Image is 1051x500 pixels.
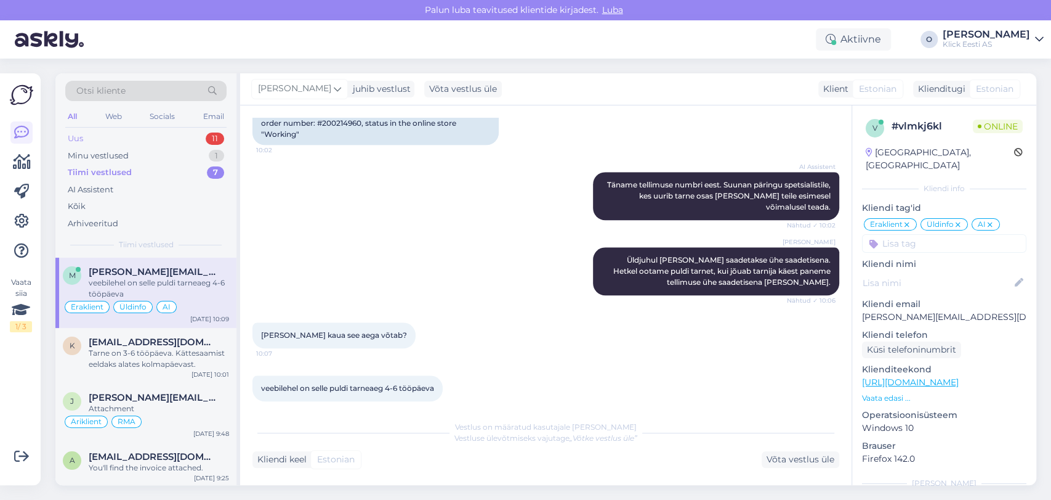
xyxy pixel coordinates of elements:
div: [DATE] 9:48 [193,429,229,438]
span: Vestlus on määratud kasutajale [PERSON_NAME] [455,422,637,432]
i: „Võtke vestlus üle” [570,433,637,443]
div: [DATE] 9:25 [194,473,229,483]
div: [GEOGRAPHIC_DATA], [GEOGRAPHIC_DATA] [866,146,1014,172]
span: Estonian [317,453,355,466]
div: [PERSON_NAME] [862,478,1026,489]
span: Otsi kliente [76,84,126,97]
span: veebilehel on selle puldi tarneaeg 4-6 tööpäeva [261,383,434,393]
div: Email [201,109,227,125]
div: [PERSON_NAME] [943,30,1030,39]
span: Eraklient [870,221,903,228]
p: Brauser [862,440,1026,453]
span: AI [978,221,986,228]
div: 1 [209,150,224,162]
span: Vestluse ülevõtmiseks vajutage [454,433,637,443]
div: juhib vestlust [348,83,411,96]
div: Kõik [68,200,86,213]
div: Tiimi vestlused [68,166,132,179]
span: Estonian [859,83,896,96]
span: J [70,396,74,406]
span: aliceray2911@icloud.com [89,451,217,462]
span: [PERSON_NAME] [258,82,331,96]
div: 1 / 3 [10,321,32,332]
img: Askly Logo [10,83,33,107]
div: Vaata siia [10,277,32,332]
span: m [69,271,76,280]
div: Võta vestlus üle [424,81,502,97]
p: Kliendi nimi [862,258,1026,271]
div: 11 [206,133,224,145]
div: Socials [147,109,177,125]
div: # vlmkj6kl [892,119,973,134]
span: 10:02 [256,145,302,155]
p: Firefox 142.0 [862,453,1026,465]
p: Klienditeekond [862,363,1026,376]
div: You'll find the invoice attached. [89,462,229,473]
p: Operatsioonisüsteem [862,409,1026,422]
div: Klienditugi [913,83,965,96]
span: Luba [598,4,627,15]
div: Aktiivne [816,28,891,51]
span: Üldjuhul [PERSON_NAME] saadetakse ühe saadetisena. Hetkel ootame puldi tarnet, kui jõuab tarnija ... [613,255,832,287]
input: Lisa tag [862,234,1026,253]
span: Jussi@rvhouse.eu [89,392,217,403]
p: Kliendi email [862,298,1026,311]
p: [PERSON_NAME][EMAIL_ADDRESS][DOMAIN_NAME] [862,311,1026,324]
div: Minu vestlused [68,150,129,162]
span: Nähtud ✓ 10:06 [787,296,836,305]
div: AI Assistent [68,184,113,196]
span: AI [163,303,171,311]
div: 7 [207,166,224,179]
div: [DATE] 10:01 [191,370,229,379]
span: AI Assistent [789,162,836,171]
span: Nähtud ✓ 10:02 [787,221,836,230]
div: Klient [818,83,848,96]
div: order number: #200214960, status in the online store "Working" [252,113,499,145]
div: All [65,109,79,125]
span: RMA [118,418,135,425]
div: Võta vestlus üle [762,451,839,468]
span: [PERSON_NAME] [783,237,836,247]
span: a [70,456,75,465]
p: Vaata edasi ... [862,393,1026,404]
span: Äriklient [71,418,102,425]
span: Täname tellimuse numbri eest. Suunan päringu spetsialistile, kes uurib tarne osas [PERSON_NAME] t... [607,180,832,211]
a: [PERSON_NAME]Klick Eesti AS [943,30,1044,49]
span: v [872,123,877,133]
p: Kliendi tag'id [862,202,1026,215]
span: 10:09 [256,402,302,411]
div: [DATE] 10:09 [190,314,229,324]
span: 10:07 [256,349,302,358]
div: Tarne on 3-6 tööpäeva. Kättesaamist eeldaks alates kolmapäevast. [89,348,229,370]
p: Kliendi telefon [862,329,1026,342]
span: ktobreluts3@gmail.com [89,337,217,348]
input: Lisa nimi [863,276,1012,290]
p: Windows 10 [862,422,1026,435]
a: [URL][DOMAIN_NAME] [862,377,959,388]
span: Online [973,120,1023,133]
div: Attachment [89,403,229,414]
div: Web [103,109,124,125]
span: Eraklient [71,303,103,311]
span: Tiimi vestlused [119,239,174,250]
div: Küsi telefoninumbrit [862,342,961,358]
span: Üldinfo [927,221,954,228]
div: O [920,31,938,48]
div: veebilehel on selle puldi tarneaeg 4-6 tööpäeva [89,277,229,300]
span: margit.ool@hotmail.com [89,266,217,277]
div: Kliendi info [862,183,1026,194]
div: Uus [68,133,83,145]
div: Arhiveeritud [68,218,118,230]
div: Kliendi keel [252,453,307,466]
span: Üldinfo [119,303,147,311]
div: Klick Eesti AS [943,39,1030,49]
span: k [70,341,75,350]
span: Estonian [976,83,1013,96]
span: [PERSON_NAME] kaua see aega võtab? [261,330,407,340]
